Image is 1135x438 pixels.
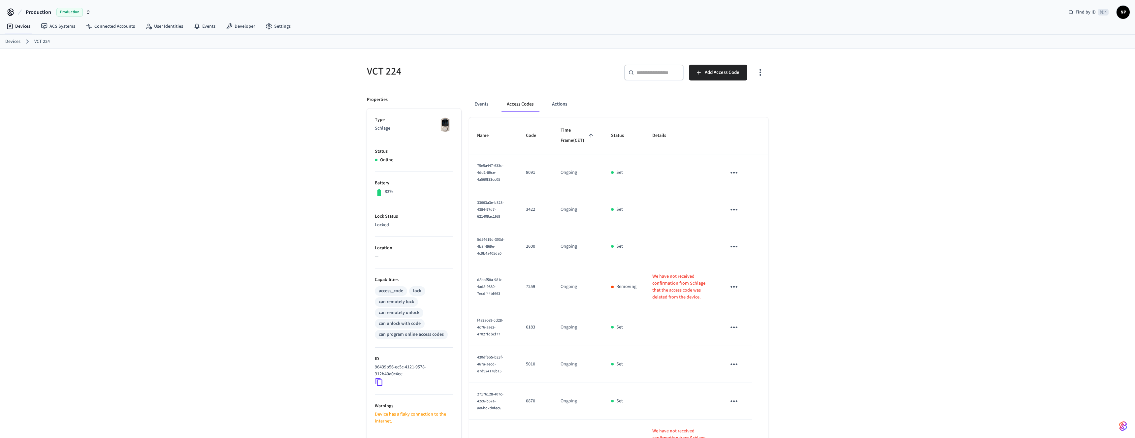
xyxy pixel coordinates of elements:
p: Online [380,157,393,164]
a: Developer [221,20,260,32]
a: Events [188,20,221,32]
p: Battery [375,180,453,187]
p: Set [616,169,623,176]
span: Production [56,8,83,16]
p: Properties [367,96,388,103]
a: User Identities [140,20,188,32]
p: Set [616,243,623,250]
p: Warnings [375,403,453,410]
div: lock [413,288,421,295]
p: 5010 [526,361,545,368]
span: Time Frame(CET) [561,125,595,146]
span: 5d54619d-303d-4b8f-869e-4c9b4a405da0 [477,237,504,256]
a: Devices [5,38,20,45]
span: Name [477,131,497,141]
p: We have not received confirmation from Schlage that the access code was deleted from the device. [652,273,710,301]
p: Lock Status [375,213,453,220]
span: Find by ID [1076,9,1096,16]
div: can program online access codes [379,331,444,338]
span: ⌘ K [1098,9,1109,16]
p: 7259 [526,283,545,290]
span: 430df6b5-b23f-467a-aecd-e7d924178b15 [477,355,503,374]
p: Set [616,324,623,331]
p: Location [375,245,453,252]
button: Add Access Code [689,65,747,80]
div: can remotely unlock [379,309,419,316]
img: Schlage Sense Smart Deadbolt with Camelot Trim, Front [437,116,453,133]
td: Ongoing [553,383,603,420]
a: VCT 224 [34,38,50,45]
p: Locked [375,222,453,229]
p: 3422 [526,206,545,213]
td: Ongoing [553,309,603,346]
button: NP [1117,6,1130,19]
div: access_code [379,288,403,295]
p: Removing [616,283,636,290]
a: Devices [1,20,36,32]
p: 2600 [526,243,545,250]
span: f4a3ace9-cd28-4c76-aae2-47027fdbcf77 [477,318,503,337]
p: Capabilities [375,276,453,283]
a: Settings [260,20,296,32]
span: Production [26,8,51,16]
div: ant example [469,96,768,112]
img: SeamLogoGradient.69752ec5.svg [1119,421,1127,431]
a: ACS Systems [36,20,81,32]
button: Access Codes [502,96,539,112]
div: can unlock with code [379,320,421,327]
p: Schlage [375,125,453,132]
p: Set [616,206,623,213]
div: can remotely lock [379,298,414,305]
span: Add Access Code [705,68,739,77]
p: ID [375,356,453,362]
span: Status [611,131,632,141]
button: Actions [547,96,572,112]
p: Status [375,148,453,155]
td: Ongoing [553,228,603,265]
p: Set [616,361,623,368]
span: Code [526,131,545,141]
p: 83% [385,188,393,195]
h5: VCT 224 [367,65,564,78]
p: 96439b56-ec5c-4121-9578-312b40a0c4ee [375,364,451,378]
td: Ongoing [553,191,603,228]
p: — [375,253,453,260]
td: Ongoing [553,154,603,191]
span: NP [1117,6,1129,18]
div: Find by ID⌘ K [1063,6,1114,18]
a: Connected Accounts [81,20,140,32]
button: Events [469,96,494,112]
p: 6183 [526,324,545,331]
p: Device has a flaky connection to the internet. [375,411,453,425]
span: 27176128-407c-42c6-b57e-ae6bd2d0fec6 [477,391,503,411]
p: Type [375,116,453,123]
span: 33663a3e-b323-4384-97d7-621409ac1f69 [477,200,504,219]
p: Set [616,398,623,405]
td: Ongoing [553,265,603,309]
p: 0870 [526,398,545,405]
td: Ongoing [553,346,603,383]
p: 8091 [526,169,545,176]
span: d8baf58a-981c-4ad8-9880-7ecdf44bf663 [477,277,503,297]
span: 75e5a447-633c-4dd1-89ce-4a560f33cc05 [477,163,503,182]
span: Details [652,131,675,141]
